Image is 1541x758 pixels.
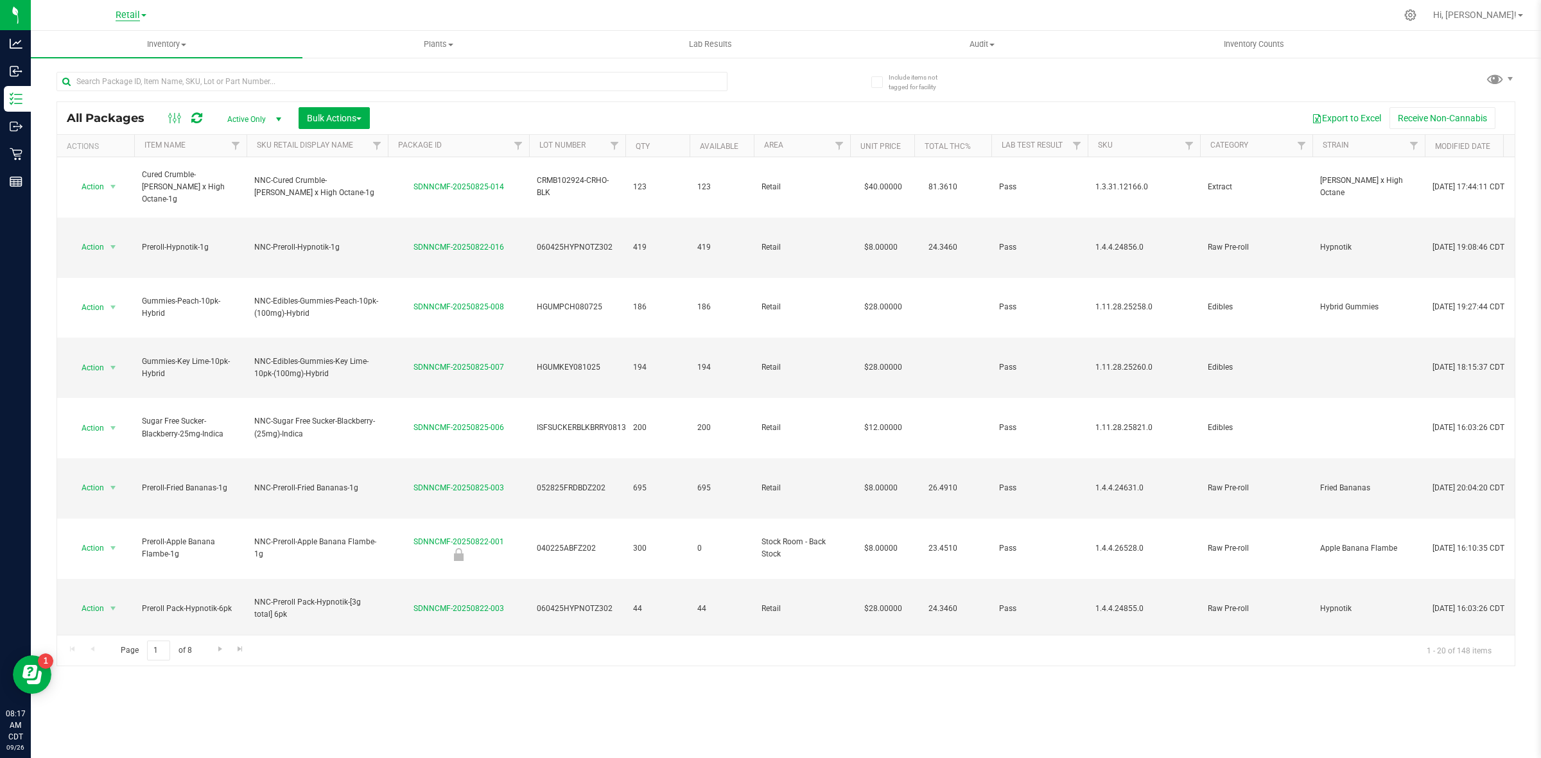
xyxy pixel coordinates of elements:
a: Total THC% [925,142,971,151]
span: $40.00000 [858,178,909,196]
span: Hi, [PERSON_NAME]! [1433,10,1517,20]
a: Plants [302,31,574,58]
span: Gummies-Peach-10pk-Hybrid [142,295,239,320]
a: Filter [1067,135,1088,157]
span: Pass [999,241,1080,254]
span: Pass [999,542,1080,555]
span: Lab Results [672,39,749,50]
span: Preroll Pack-Hypnotik-6pk [142,603,239,615]
span: $12.00000 [858,418,909,437]
span: [DATE] 18:15:37 CDT [1432,361,1504,374]
span: Bulk Actions [307,113,361,123]
span: $28.00000 [858,599,909,618]
span: 186 [697,301,746,313]
div: Newly Received [386,548,531,561]
a: SKU Retail Display Name [257,141,353,150]
input: Search Package ID, Item Name, SKU, Lot or Part Number... [57,72,727,91]
a: Inventory Counts [1118,31,1389,58]
span: Retail [762,241,842,254]
span: HGUMKEY081025 [537,361,618,374]
a: Go to the next page [211,641,229,658]
span: $28.00000 [858,298,909,316]
span: Retail [762,482,842,494]
a: Modified Date [1435,142,1490,151]
button: Export to Excel [1303,107,1389,129]
a: Filter [1291,135,1312,157]
span: Preroll-Fried Bananas-1g [142,482,239,494]
a: SDNNCMF-20250825-014 [414,182,504,191]
span: NNC-Preroll-Hypnotik-1g [254,241,380,254]
span: 060425HYPNOTZ302 [537,603,618,615]
span: Action [70,419,105,437]
span: Pass [999,603,1080,615]
span: Preroll-Hypnotik-1g [142,241,239,254]
span: Apple Banana Flambe [1320,542,1417,555]
a: SDNNCMF-20250822-016 [414,243,504,252]
span: NNC-Preroll-Fried Bananas-1g [254,482,380,494]
inline-svg: Inbound [10,65,22,78]
span: Retail [762,422,842,434]
span: 1 - 20 of 148 items [1416,641,1502,660]
a: SKU [1098,141,1113,150]
span: Extract [1208,181,1305,193]
span: select [105,419,121,437]
span: 81.3610 [922,178,964,196]
p: 09/26 [6,743,25,752]
button: Receive Non-Cannabis [1389,107,1495,129]
div: Manage settings [1402,9,1418,21]
span: 123 [697,181,746,193]
inline-svg: Analytics [10,37,22,50]
span: [DATE] 16:03:26 CDT [1432,422,1504,434]
span: Fried Bananas [1320,482,1417,494]
a: Filter [1179,135,1200,157]
a: Unit Price [860,142,901,151]
a: Go to the last page [231,641,250,658]
span: $8.00000 [858,539,904,558]
span: NNC-Sugar Free Sucker-Blackberry-(25mg)-Indica [254,415,380,440]
span: [DATE] 16:03:26 CDT [1432,603,1504,615]
span: Pass [999,422,1080,434]
a: SDNNCMF-20250822-001 [414,537,504,546]
span: 1.4.4.26528.0 [1095,542,1192,555]
span: NNC-Cured Crumble-[PERSON_NAME] x High Octane-1g [254,175,380,199]
span: select [105,178,121,196]
button: Bulk Actions [299,107,370,129]
span: Audit [847,39,1117,50]
span: Hybrid Gummies [1320,301,1417,313]
a: Filter [508,135,529,157]
span: 1.4.4.24856.0 [1095,241,1192,254]
span: 1.4.4.24631.0 [1095,482,1192,494]
span: 060425HYPNOTZ302 [537,241,618,254]
span: NNC-Edibles-Gummies-Key Lime-10pk-(100mg)-Hybrid [254,356,380,380]
inline-svg: Outbound [10,120,22,133]
span: Edibles [1208,301,1305,313]
span: 44 [633,603,682,615]
a: Lab Results [575,31,846,58]
span: [PERSON_NAME] x High Octane [1320,175,1417,199]
span: $28.00000 [858,358,909,377]
span: 200 [697,422,746,434]
a: Available [700,142,738,151]
span: 1.3.31.12166.0 [1095,181,1192,193]
span: select [105,359,121,377]
a: SDNNCMF-20250825-006 [414,423,504,432]
span: Retail [762,181,842,193]
a: Filter [829,135,850,157]
span: Raw Pre-roll [1208,542,1305,555]
span: All Packages [67,111,157,125]
span: Stock Room - Back Stock [762,536,842,560]
span: 1.11.28.25260.0 [1095,361,1192,374]
span: Include items not tagged for facility [889,73,953,92]
span: 1.11.28.25821.0 [1095,422,1192,434]
span: CRMB102924-CRHO-BLK [537,175,618,199]
span: NNC-Preroll-Apple Banana Flambe-1g [254,536,380,560]
span: Action [70,359,105,377]
span: 419 [633,241,682,254]
a: Filter [367,135,388,157]
a: SDNNCMF-20250822-003 [414,604,504,613]
span: 123 [633,181,682,193]
a: Strain [1323,141,1349,150]
span: 186 [633,301,682,313]
span: 300 [633,542,682,555]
